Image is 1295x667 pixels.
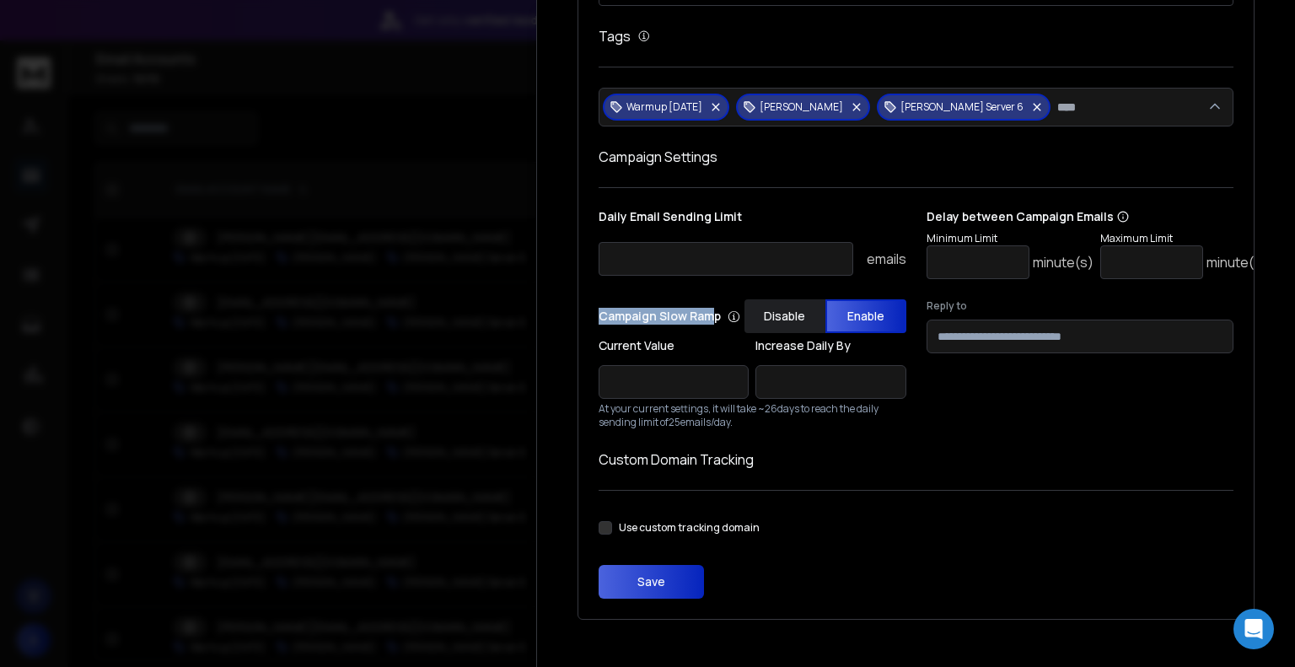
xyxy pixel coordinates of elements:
[599,26,631,46] h1: Tags
[619,521,760,535] label: Use custom tracking domain
[599,402,906,429] p: At your current settings, it will take ~ 26 days to reach the daily sending limit of 25 emails/day.
[927,208,1267,225] p: Delay between Campaign Emails
[760,100,843,114] p: [PERSON_NAME]
[599,565,704,599] button: Save
[744,299,825,333] button: Disable
[599,208,906,232] p: Daily Email Sending Limit
[1206,252,1267,272] p: minute(s)
[927,299,1234,313] label: Reply to
[867,249,906,269] p: emails
[927,232,1093,245] p: Minimum Limit
[1233,609,1274,649] div: Open Intercom Messenger
[1100,232,1267,245] p: Maximum Limit
[626,100,702,114] p: Warmup [DATE]
[599,308,740,325] p: Campaign Slow Ramp
[755,340,905,352] label: Increase Daily By
[599,147,1233,167] h1: Campaign Settings
[900,100,1024,114] p: [PERSON_NAME] Server 6
[825,299,906,333] button: Enable
[1033,252,1093,272] p: minute(s)
[599,449,1233,470] h1: Custom Domain Tracking
[599,340,749,352] label: Current Value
